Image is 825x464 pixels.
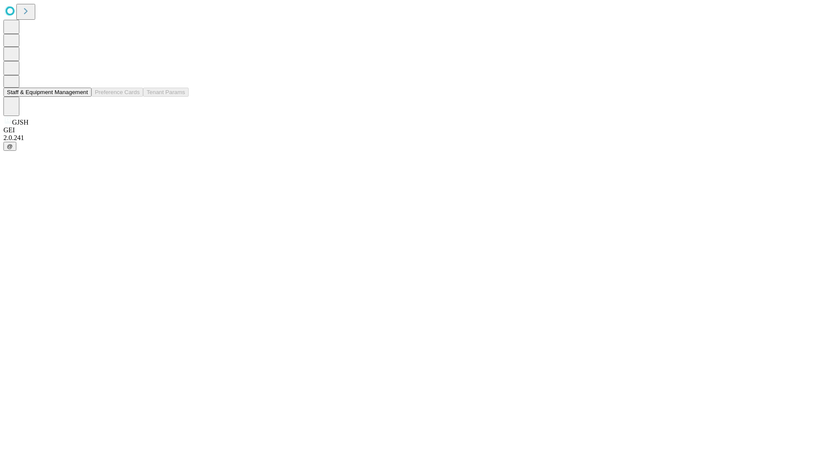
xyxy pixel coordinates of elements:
[3,126,822,134] div: GEI
[3,88,92,97] button: Staff & Equipment Management
[3,142,16,151] button: @
[12,119,28,126] span: GJSH
[92,88,143,97] button: Preference Cards
[7,143,13,150] span: @
[3,134,822,142] div: 2.0.241
[143,88,189,97] button: Tenant Params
